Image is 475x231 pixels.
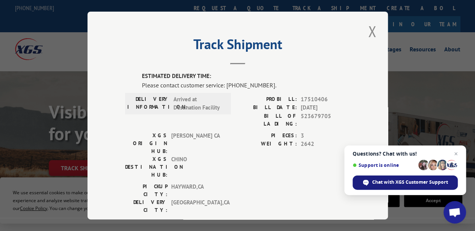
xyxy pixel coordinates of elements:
label: BILL OF LADING: [238,112,297,127]
span: Support is online [353,162,416,168]
label: BILL DATE: [238,103,297,112]
label: PROBILL: [238,95,297,103]
span: 3 [301,131,350,140]
span: [DATE] [301,103,350,112]
h2: Track Shipment [125,39,350,53]
span: [PERSON_NAME] CA [171,131,222,155]
span: Chat with XGS Customer Support [353,175,458,190]
span: CHINO [171,155,222,178]
span: 17510406 [301,95,350,103]
span: 2642 [301,140,350,148]
span: Arrived at Destination Facility [173,95,224,112]
a: Open chat [443,201,466,223]
span: Chat with XGS Customer Support [372,179,448,186]
label: XGS DESTINATION HUB: [125,155,167,178]
button: Close modal [366,21,378,42]
label: PIECES: [238,131,297,140]
div: Please contact customer service: [PHONE_NUMBER]. [142,80,350,89]
label: PICKUP CITY: [125,182,167,198]
label: WEIGHT: [238,140,297,148]
span: 523679705 [301,112,350,127]
label: XGS ORIGIN HUB: [125,131,167,155]
label: DELIVERY CITY: [125,198,167,214]
span: Questions? Chat with us! [353,151,458,157]
span: [GEOGRAPHIC_DATA] , CA [171,198,222,214]
label: ESTIMATED DELIVERY TIME: [142,72,350,81]
label: DELIVERY INFORMATION: [127,95,170,112]
span: HAYWARD , CA [171,182,222,198]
